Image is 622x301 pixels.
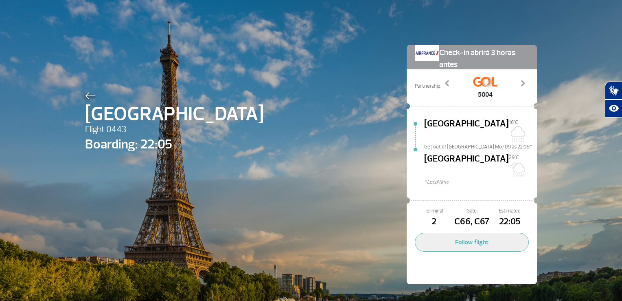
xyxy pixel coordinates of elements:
span: 29°C [509,154,519,161]
span: [GEOGRAPHIC_DATA] [424,152,509,178]
span: [GEOGRAPHIC_DATA] [85,100,264,129]
span: Check-in abrirá 3 horas antes [439,45,529,71]
span: Partnership: [415,82,441,90]
button: Abrir recursos assistivos. [605,100,622,117]
span: [GEOGRAPHIC_DATA] [424,117,509,143]
span: Terminal [415,207,453,215]
span: 22:05 [491,215,529,229]
span: Flight 0443 [85,123,264,137]
div: Plugin de acessibilidade da Hand Talk. [605,82,622,117]
span: C66, C67 [453,215,491,229]
img: Sol e Chuva [509,161,525,177]
span: Get out of [GEOGRAPHIC_DATA] Mo/09 às 22:05* [424,143,537,149]
span: Estimated [491,207,529,215]
button: Abrir tradutor de língua de sinais. [605,82,622,100]
span: Gate [453,207,491,215]
span: Boarding: 22:05 [85,135,264,154]
span: * Local time [424,178,537,186]
span: 2 [415,215,453,229]
img: Nublado [509,126,525,142]
span: 16°C [509,119,518,126]
span: 5004 [473,90,497,100]
button: Follow flight [415,233,529,252]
